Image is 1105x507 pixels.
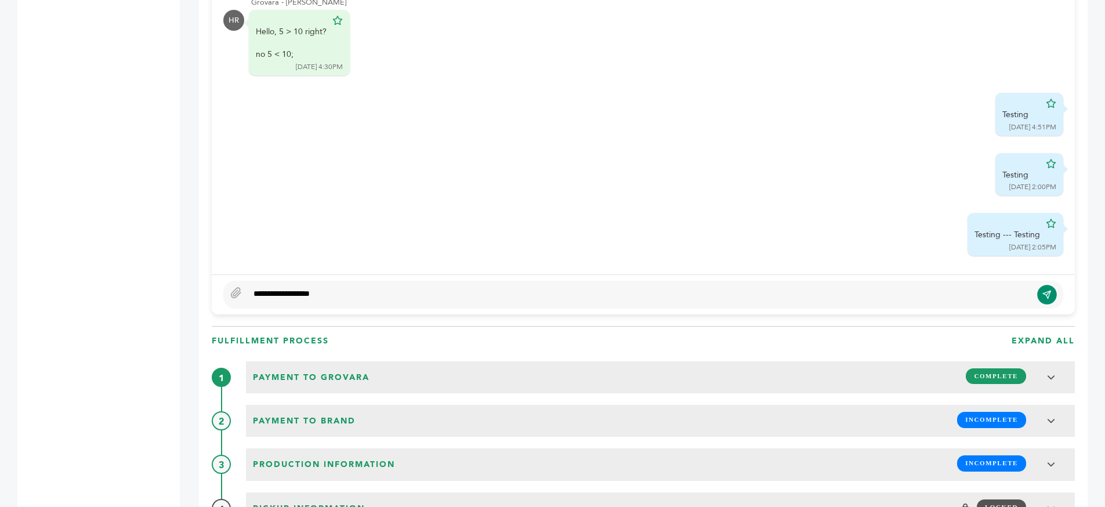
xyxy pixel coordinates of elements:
div: Testing [1002,169,1040,181]
div: [DATE] 4:30PM [296,62,343,72]
div: [DATE] 4:51PM [1009,122,1056,132]
span: COMPLETE [966,368,1026,384]
span: Payment to brand [249,412,359,430]
span: Payment to Grovara [249,368,373,387]
div: Hello, 5 > 10 right? no 5 < 10; [256,26,327,60]
div: Testing --- Testing [974,229,1040,241]
span: INCOMPLETE [957,412,1026,428]
span: Production Information [249,455,398,474]
div: [DATE] 2:05PM [1009,242,1056,252]
h3: FULFILLMENT PROCESS [212,335,329,347]
div: Testing [1002,109,1040,121]
h3: EXPAND ALL [1012,335,1075,347]
div: HR [223,10,244,31]
div: [DATE] 2:00PM [1009,182,1056,192]
span: INCOMPLETE [957,455,1026,471]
